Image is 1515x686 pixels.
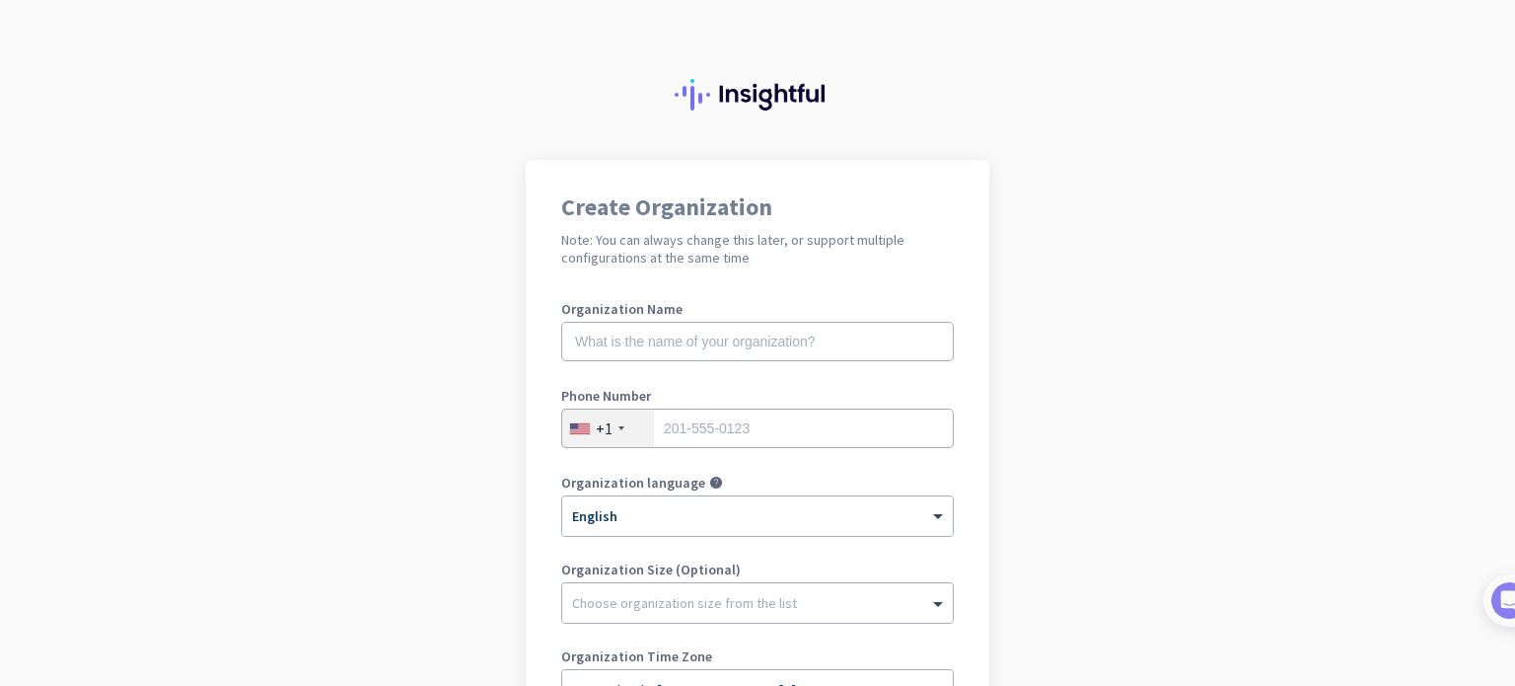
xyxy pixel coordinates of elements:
[709,476,723,490] i: help
[561,649,954,663] label: Organization Time Zone
[561,563,954,576] label: Organization Size (Optional)
[561,322,954,361] input: What is the name of your organization?
[596,419,613,438] div: +1
[561,476,705,490] label: Organization language
[561,302,954,316] label: Organization Name
[561,231,954,267] h2: Note: You can always change this later, or support multiple configurations at the same time
[561,195,954,219] h1: Create Organization
[561,389,954,403] label: Phone Number
[561,409,954,448] input: 201-555-0123
[675,79,840,111] img: Insightful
